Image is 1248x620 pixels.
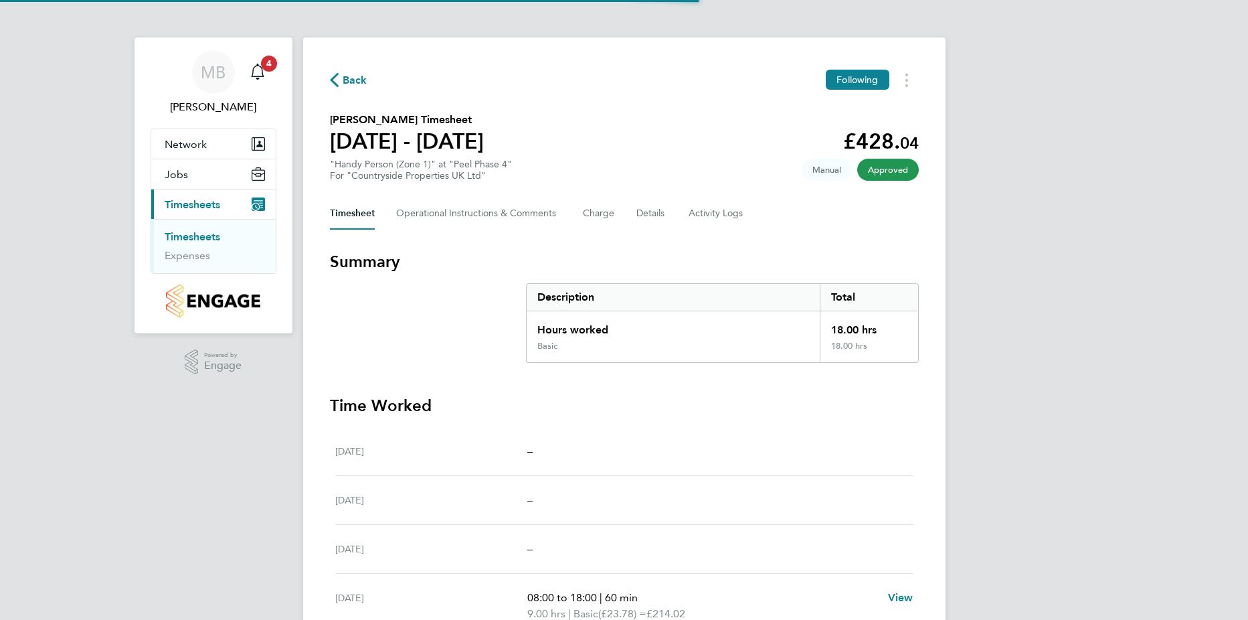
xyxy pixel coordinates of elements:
[151,219,276,273] div: Timesheets
[527,591,597,604] span: 08:00 to 18:00
[646,607,685,620] span: £214.02
[600,591,602,604] span: |
[204,350,242,361] span: Powered by
[802,159,852,181] span: This timesheet was manually created.
[330,159,512,181] div: "Handy Person (Zone 1)" at "Peel Phase 4"
[689,198,745,230] button: Activity Logs
[330,198,375,230] button: Timesheet
[151,159,276,189] button: Jobs
[165,230,220,243] a: Timesheets
[820,284,917,311] div: Total
[335,443,528,459] div: [DATE]
[527,493,533,506] span: –
[598,607,646,620] span: (£23.78) =
[527,284,820,311] div: Description
[244,51,271,94] a: 4
[330,251,919,273] h3: Summary
[151,129,276,159] button: Network
[335,541,528,557] div: [DATE]
[185,350,242,375] a: Powered byEngage
[820,311,917,341] div: 18.00 hrs
[583,198,615,230] button: Charge
[151,51,276,115] a: MB[PERSON_NAME]
[343,72,367,88] span: Back
[636,198,667,230] button: Details
[820,341,917,362] div: 18.00 hrs
[888,590,913,606] a: View
[135,37,292,333] nav: Main navigation
[527,445,533,457] span: –
[900,133,919,153] span: 04
[151,99,276,115] span: Mihai Balan
[895,70,919,90] button: Timesheets Menu
[826,70,889,90] button: Following
[568,607,571,620] span: |
[330,72,367,88] button: Back
[165,198,220,211] span: Timesheets
[527,607,565,620] span: 9.00 hrs
[526,283,919,363] div: Summary
[888,591,913,604] span: View
[537,341,557,352] div: Basic
[527,311,820,341] div: Hours worked
[330,112,484,128] h2: [PERSON_NAME] Timesheet
[335,492,528,508] div: [DATE]
[857,159,919,181] span: This timesheet has been approved.
[166,285,260,317] img: countryside-properties-logo-retina.png
[527,542,533,555] span: –
[330,170,512,181] div: For "Countryside Properties UK Ltd"
[396,198,561,230] button: Operational Instructions & Comments
[836,74,878,86] span: Following
[151,189,276,219] button: Timesheets
[165,168,188,181] span: Jobs
[330,395,919,416] h3: Time Worked
[330,128,484,155] h1: [DATE] - [DATE]
[165,138,207,151] span: Network
[165,249,210,262] a: Expenses
[261,56,277,72] span: 4
[151,285,276,317] a: Go to home page
[605,591,638,604] span: 60 min
[201,64,226,81] span: MB
[843,129,919,154] app-decimal: £428.
[204,360,242,372] span: Engage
